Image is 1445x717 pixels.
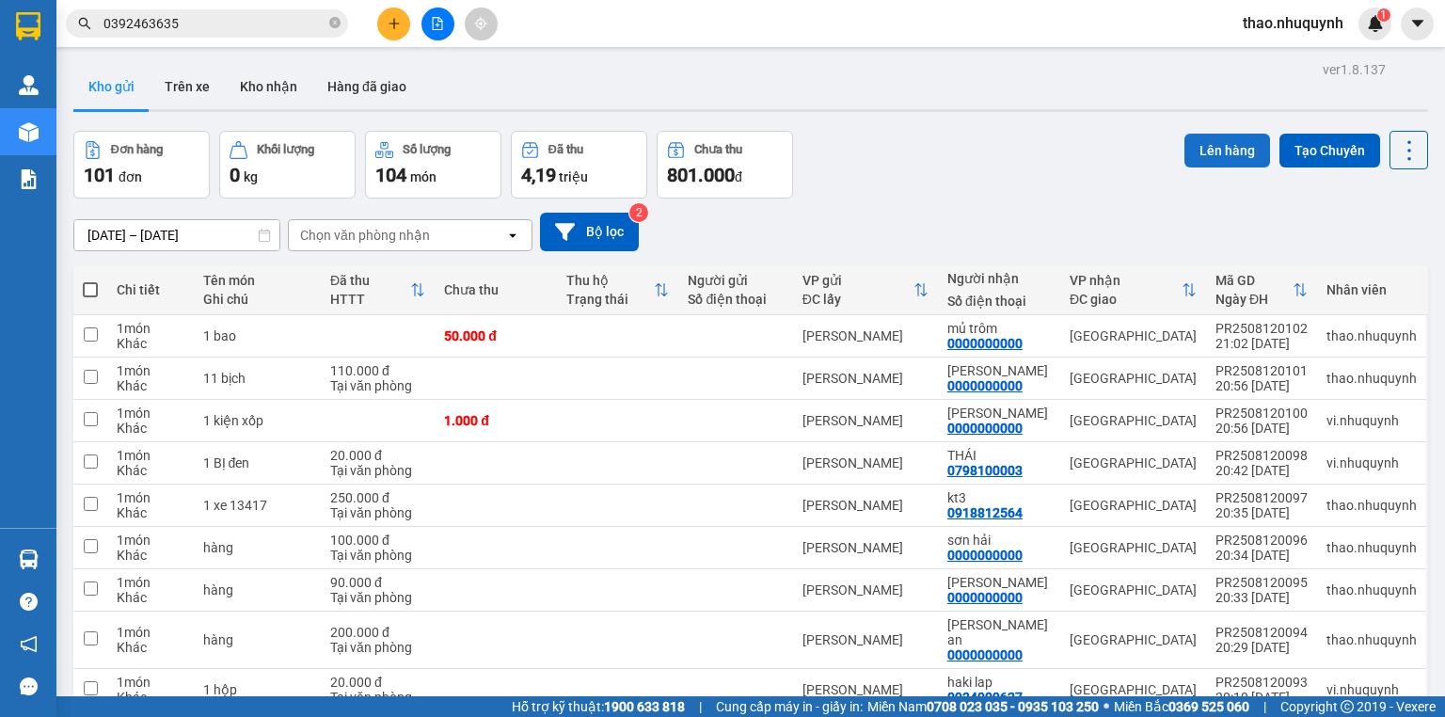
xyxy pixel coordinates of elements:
[330,378,425,393] div: Tại văn phòng
[388,17,401,30] span: plus
[117,282,184,297] div: Chi tiết
[321,265,435,315] th: Toggle SortBy
[74,220,279,250] input: Select a date range.
[117,363,184,378] div: 1 món
[867,696,1099,717] span: Miền Nam
[699,696,702,717] span: |
[117,490,184,505] div: 1 món
[20,635,38,653] span: notification
[1401,8,1434,40] button: caret-down
[947,363,1051,378] div: phương trang
[802,682,929,697] div: [PERSON_NAME]
[1070,371,1197,386] div: [GEOGRAPHIC_DATA]
[1168,699,1249,714] strong: 0369 525 060
[117,406,184,421] div: 1 món
[1070,328,1197,343] div: [GEOGRAPHIC_DATA]
[1326,682,1417,697] div: vi.nhuquynh
[203,292,311,307] div: Ghi chú
[1070,582,1197,597] div: [GEOGRAPHIC_DATA]
[1326,540,1417,555] div: thao.nhuquynh
[203,328,311,343] div: 1 bao
[688,273,783,288] div: Người gửi
[511,131,647,199] button: Đã thu4,19 triệu
[117,640,184,655] div: Khác
[1228,11,1358,35] span: thao.nhuquynh
[117,448,184,463] div: 1 món
[444,328,548,343] div: 50.000 đ
[802,328,929,343] div: [PERSON_NAME]
[1215,490,1308,505] div: PR2508120097
[84,164,115,186] span: 101
[1114,696,1249,717] span: Miền Bắc
[802,273,913,288] div: VP gửi
[73,64,150,109] button: Kho gửi
[244,169,258,184] span: kg
[19,169,39,189] img: solution-icon
[329,15,341,33] span: close-circle
[1367,15,1384,32] img: icon-new-feature
[947,406,1051,421] div: bánh pía
[802,413,929,428] div: [PERSON_NAME]
[330,675,425,690] div: 20.000 đ
[566,273,655,288] div: Thu hộ
[505,228,520,243] svg: open
[330,463,425,478] div: Tại văn phòng
[1326,328,1417,343] div: thao.nhuquynh
[330,625,425,640] div: 200.000 đ
[117,505,184,520] div: Khác
[203,582,311,597] div: hàng
[1326,413,1417,428] div: vi.nhuquynh
[947,548,1023,563] div: 0000000000
[365,131,501,199] button: Số lượng104món
[802,540,929,555] div: [PERSON_NAME]
[604,699,685,714] strong: 1900 633 818
[1070,455,1197,470] div: [GEOGRAPHIC_DATA]
[1326,371,1417,386] div: thao.nhuquynh
[16,12,40,40] img: logo-vxr
[203,540,311,555] div: hàng
[329,17,341,28] span: close-circle
[117,463,184,478] div: Khác
[947,448,1051,463] div: THÁI
[431,17,444,30] span: file-add
[1070,632,1197,647] div: [GEOGRAPHIC_DATA]
[330,533,425,548] div: 100.000 đ
[111,143,163,156] div: Đơn hàng
[947,421,1023,436] div: 0000000000
[947,505,1023,520] div: 0918812564
[694,143,742,156] div: Chưa thu
[1215,292,1293,307] div: Ngày ĐH
[117,378,184,393] div: Khác
[219,131,356,199] button: Khối lượng0kg
[802,371,929,386] div: [PERSON_NAME]
[20,677,38,695] span: message
[117,675,184,690] div: 1 món
[203,413,311,428] div: 1 kiện xốp
[802,498,929,513] div: [PERSON_NAME]
[1326,455,1417,470] div: vi.nhuquynh
[1326,282,1417,297] div: Nhân viên
[802,582,929,597] div: [PERSON_NAME]
[1263,696,1266,717] span: |
[1326,498,1417,513] div: thao.nhuquynh
[150,64,225,109] button: Trên xe
[1215,575,1308,590] div: PR2508120095
[521,164,556,186] span: 4,19
[1409,15,1426,32] span: caret-down
[735,169,742,184] span: đ
[444,413,548,428] div: 1.000 đ
[1377,8,1390,22] sup: 1
[117,321,184,336] div: 1 món
[421,8,454,40] button: file-add
[947,378,1023,393] div: 0000000000
[947,647,1023,662] div: 0000000000
[1215,675,1308,690] div: PR2508120093
[117,336,184,351] div: Khác
[1070,292,1182,307] div: ĐC giao
[1215,406,1308,421] div: PR2508120100
[1215,548,1308,563] div: 20:34 [DATE]
[230,164,240,186] span: 0
[947,294,1051,309] div: Số điện thoại
[103,13,326,34] input: Tìm tên, số ĐT hoặc mã đơn
[947,617,1051,647] div: phước an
